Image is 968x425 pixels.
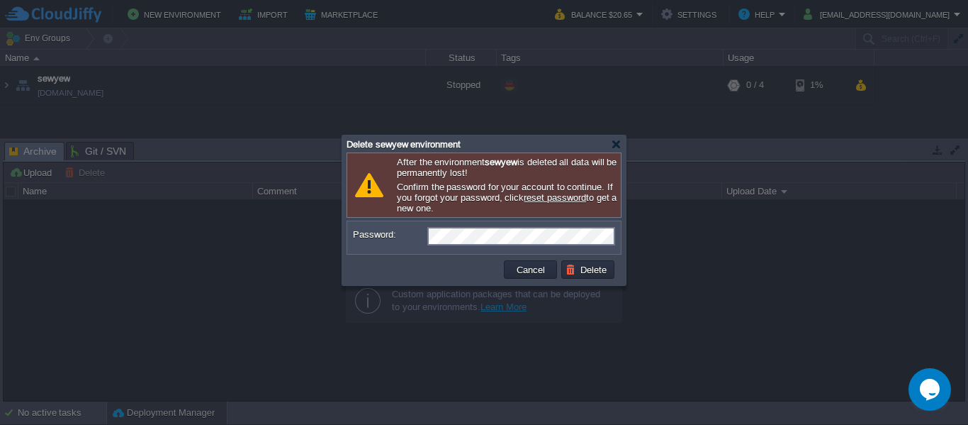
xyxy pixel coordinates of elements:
[565,263,611,276] button: Delete
[353,227,426,242] label: Password:
[908,368,954,411] iframe: chat widget
[485,157,517,167] b: sewyew
[524,192,586,203] a: reset password
[347,139,461,150] span: Delete sewyew environment
[512,263,549,276] button: Cancel
[397,182,617,214] p: Confirm the password for your account to continue. If you forgot your password, click to get a ne...
[397,157,617,178] p: After the environment is deleted all data will be permanently lost!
